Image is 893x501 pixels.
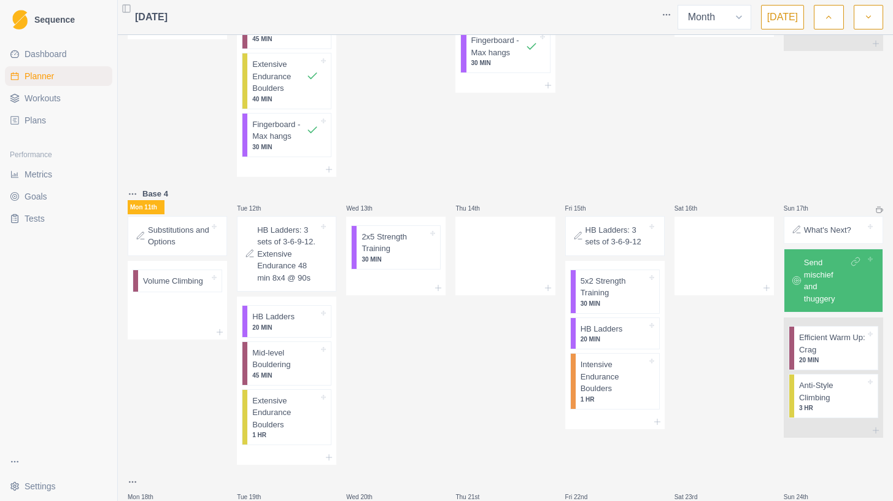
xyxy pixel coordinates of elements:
[565,216,665,256] div: HB Ladders: 3 sets of 3-6-9-12
[5,209,112,228] a: Tests
[351,225,441,270] div: 2x5 Strength Training30 MIN
[581,323,623,335] p: HB Ladders
[252,347,319,371] p: Mid-level Bouldering
[789,326,878,370] div: Efficient Warm Up: Crag20 MIN
[242,341,331,386] div: Mid-level Bouldering45 MIN
[570,270,660,314] div: 5x2 Strength Training30 MIN
[675,204,711,213] p: Sat 16th
[570,353,660,410] div: Intensive Endurance Boulders1 HR
[252,430,319,440] p: 1 HR
[252,323,319,332] p: 20 MIN
[148,224,209,248] p: Substitutions and Options
[128,216,227,256] div: Substitutions and Options
[460,29,550,73] div: Fingerboard - Max hangs30 MIN
[581,359,647,395] p: Intensive Endurance Boulders
[361,231,428,255] p: 2x5 Strength Training
[252,118,306,142] p: Fingerboard - Max hangs
[799,355,865,365] p: 20 MIN
[5,145,112,165] div: Performance
[25,70,54,82] span: Planner
[237,204,274,213] p: Tue 12th
[25,92,61,104] span: Workouts
[128,200,164,214] p: Mon 11th
[142,188,168,200] p: Base 4
[761,5,804,29] button: [DATE]
[242,113,331,157] div: Fingerboard - Max hangs30 MIN
[804,224,851,236] p: What's Next?
[133,270,222,293] div: Volume Climbing
[34,15,75,24] span: Sequence
[5,88,112,108] a: Workouts
[361,255,428,264] p: 30 MIN
[804,257,848,305] p: Send mischief and thuggery
[25,114,46,126] span: Plans
[252,95,319,104] p: 40 MIN
[242,305,331,338] div: HB Ladders20 MIN
[135,10,168,25] span: [DATE]
[346,204,383,213] p: Wed 13th
[252,371,319,380] p: 45 MIN
[5,5,112,34] a: LogoSequence
[789,374,878,418] div: Anti-Style Climbing3 HR
[581,395,647,404] p: 1 HR
[242,389,331,446] div: Extensive Endurance Boulders1 HR
[252,58,306,95] p: Extensive Endurance Boulders
[799,403,865,413] p: 3 HR
[784,204,821,213] p: Sun 17th
[581,299,647,308] p: 30 MIN
[25,168,52,181] span: Metrics
[252,34,319,44] p: 45 MIN
[581,335,647,344] p: 20 MIN
[455,204,492,213] p: Thu 14th
[565,204,602,213] p: Fri 15th
[586,224,647,248] p: HB Ladders: 3 sets of 3-6-9-12
[25,190,47,203] span: Goals
[252,395,319,431] p: Extensive Endurance Boulders
[242,53,331,109] div: Extensive Endurance Boulders40 MIN
[12,10,28,30] img: Logo
[5,44,112,64] a: Dashboard
[237,216,336,292] div: HB Ladders: 3 sets of 3-6-9-12. Extensive Endurance 48 min 8x4 @ 90s
[799,379,865,403] p: Anti-Style Climbing
[5,476,112,496] button: Settings
[784,216,883,244] div: What's Next?
[581,275,647,299] p: 5x2 Strength Training
[5,165,112,184] a: Metrics
[252,311,295,323] p: HB Ladders
[25,212,45,225] span: Tests
[784,249,883,313] div: Send mischief and thuggery
[471,58,538,68] p: 30 MIN
[5,111,112,130] a: Plans
[257,224,319,284] p: HB Ladders: 3 sets of 3-6-9-12. Extensive Endurance 48 min 8x4 @ 90s
[143,275,203,287] p: Volume Climbing
[570,317,660,350] div: HB Ladders20 MIN
[471,34,525,58] p: Fingerboard - Max hangs
[25,48,67,60] span: Dashboard
[5,66,112,86] a: Planner
[252,142,319,152] p: 30 MIN
[799,332,865,355] p: Efficient Warm Up: Crag
[5,187,112,206] a: Goals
